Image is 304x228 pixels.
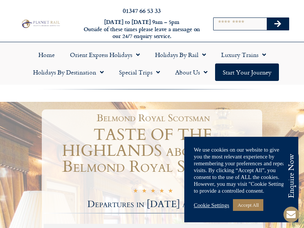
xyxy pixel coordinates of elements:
[159,188,164,195] i: ☆
[150,188,155,195] i: ☆
[194,146,289,194] div: We use cookies on our website to give you the most relevant experience by remembering your prefer...
[233,199,263,211] a: Accept All
[47,113,258,123] h1: Belmond Royal Scotsman
[31,46,62,63] a: Home
[20,19,61,28] img: Planet Rail Train Holidays Logo
[62,46,147,63] a: Orient Express Holidays
[4,46,300,81] nav: Menu
[44,127,262,175] h1: TASTE OF THE HIGHLANDS aboard the Belmond Royal Scotsman
[142,188,147,195] i: ☆
[111,63,168,81] a: Special Trips
[168,63,215,81] a: About Us
[44,200,262,209] h2: Departures in [DATE] and 2026
[194,202,229,209] a: Cookie Settings
[25,63,111,81] a: Holidays by Destination
[214,46,274,63] a: Luxury Trains
[215,63,279,81] a: Start your Journey
[133,187,173,195] div: 5/5
[123,6,161,15] a: 01347 66 53 33
[133,188,138,195] i: ☆
[147,46,214,63] a: Holidays by Rail
[83,19,201,40] h6: [DATE] to [DATE] 9am – 5pm Outside of these times please leave a message on our 24/7 enquiry serv...
[168,188,173,195] i: ☆
[267,18,289,30] button: Search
